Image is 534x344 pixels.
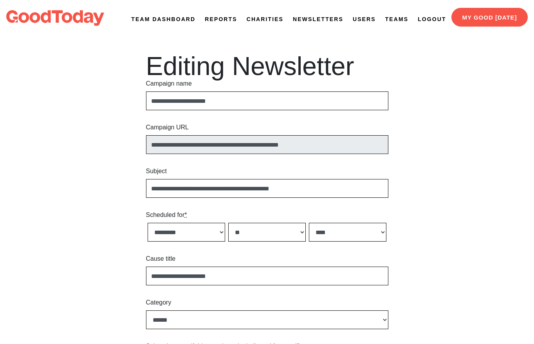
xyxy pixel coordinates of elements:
[385,15,409,23] a: Teams
[146,53,388,79] h1: Editing Newsletter
[131,15,195,23] a: Team Dashboard
[146,254,176,263] label: Cause title
[146,298,171,307] label: Category
[146,123,189,132] label: Campaign URL
[451,8,528,27] a: My Good [DATE]
[418,15,446,23] a: Logout
[293,15,343,23] a: Newsletters
[146,79,192,88] label: Campaign name
[146,167,167,176] label: Subject
[146,210,187,220] label: Scheduled for
[247,15,283,23] a: Charities
[6,10,104,26] img: logo-dark-da6b47b19159aada33782b937e4e11ca563a98e0ec6b0b8896e274de7198bfd4.svg
[353,15,376,23] a: Users
[184,211,187,218] abbr: required
[205,15,237,23] a: Reports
